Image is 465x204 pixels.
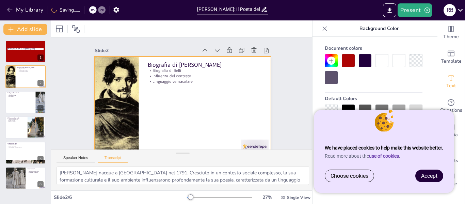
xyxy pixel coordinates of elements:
[437,69,465,94] div: Add text boxes
[51,7,80,13] div: Saving......
[197,4,261,14] input: Insert title
[37,131,44,137] div: 4
[147,68,262,73] p: Biografia di Belli
[446,82,456,90] span: Text
[57,166,309,185] textarea: [PERSON_NAME] nacque a [GEOGRAPHIC_DATA] nel 1791. Cresciuto in un contesto sociale complesso, la...
[7,95,34,96] p: Tematiche trattate
[325,93,422,105] div: Default Colors
[7,96,34,97] p: Stile poetico
[37,80,44,86] div: 2
[441,58,462,65] span: Template
[5,65,46,88] div: https://cdn.sendsteps.com/images/logo/sendsteps_logo_white.pnghttps://cdn.sendsteps.com/images/lo...
[17,68,44,69] p: Biografia di Belli
[437,20,465,45] div: Change the overall theme
[7,146,44,148] p: Ispirazione per nuove generazioni
[147,79,262,84] p: Linguaggio vernacolare
[28,172,44,173] p: Riflessione sull'identità
[7,144,44,145] p: Simbolo della cultura
[437,94,465,119] div: Get real-time input from your audience
[147,73,262,79] p: Influenza del contesto
[17,70,44,72] p: Linguaggio vernacolare
[7,117,26,119] p: L'Influenza Culturale
[28,169,44,171] p: Comprensione della cultura
[7,48,35,50] strong: [PERSON_NAME]: Il Poeta del [PERSON_NAME]
[398,3,432,17] button: Present
[37,54,44,61] div: 1
[72,25,80,33] span: Position
[325,153,443,159] p: Read more about the .
[5,167,46,189] div: https://cdn.sendsteps.com/images/logo/sendsteps_logo_white.pnghttps://cdn.sendsteps.com/images/lo...
[444,3,456,17] button: R B
[5,116,46,139] div: https://cdn.sendsteps.com/images/logo/sendsteps_logo_white.pnghttps://cdn.sendsteps.com/images/lo...
[7,92,34,94] p: Le Opere Principali
[259,194,275,201] div: 27 %
[54,194,187,201] div: Slide 2 / 6
[37,105,44,111] div: 3
[383,3,396,17] button: Export to PowerPoint
[37,181,44,187] div: 6
[5,4,46,15] button: My Library
[7,145,44,147] p: Studio delle opere
[54,23,65,34] div: Layout
[98,156,128,163] button: Transcript
[5,91,46,113] div: https://cdn.sendsteps.com/images/logo/sendsteps_logo_white.pnghttps://cdn.sendsteps.com/images/lo...
[28,168,44,170] p: Conclusione
[287,195,310,200] span: Single View
[5,40,46,63] div: https://cdn.sendsteps.com/images/logo/sendsteps_logo_white.pnghttps://cdn.sendsteps.com/images/lo...
[440,107,462,114] span: Questions
[416,170,443,182] a: Accept
[28,171,44,172] p: Importanza del vernacolo
[17,66,44,68] p: Biografia di [PERSON_NAME]
[325,42,422,54] div: Document colors
[147,61,262,69] p: Biografia di [PERSON_NAME]
[7,120,26,121] p: Eredità culturale
[7,93,34,95] p: Opere principali
[95,47,197,54] div: Slide 2
[3,24,47,35] button: Add slide
[444,4,456,16] div: R B
[57,156,95,163] button: Speaker Notes
[325,170,374,182] a: Choose cookies
[325,145,443,151] strong: We have placed cookies to help make this website better.
[331,173,368,179] span: Choose cookies
[369,153,399,159] a: use of cookies
[421,173,437,179] span: Accept
[7,119,26,120] p: Impatto sulla letteratura
[443,33,459,41] span: Theme
[17,69,44,70] p: Influenza del contesto
[5,142,46,164] div: https://cdn.sendsteps.com/images/logo/sendsteps_logo_white.pnghttps://cdn.sendsteps.com/images/lo...
[437,45,465,69] div: Add ready made slides
[7,142,44,144] p: L'Eredità di Belli
[37,156,44,162] div: 5
[7,121,26,123] p: Rilevanza attuale
[330,20,428,37] p: Background Color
